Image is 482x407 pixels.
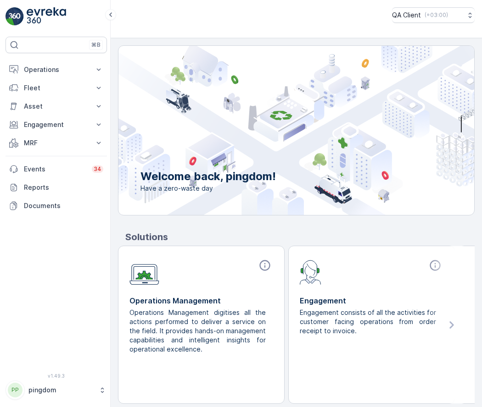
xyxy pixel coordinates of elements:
[300,295,443,306] p: Engagement
[392,7,475,23] button: QA Client(+03:00)
[140,169,276,184] p: Welcome back, pingdom!
[6,197,107,215] a: Documents
[8,383,22,397] div: PP
[24,201,103,210] p: Documents
[6,178,107,197] a: Reports
[6,115,107,134] button: Engagement
[24,165,86,174] p: Events
[6,134,107,152] button: MRF
[77,46,474,215] img: city illustration
[91,41,101,49] p: ⌘B
[24,120,89,129] p: Engagement
[6,380,107,400] button: PPpingdom
[28,385,94,395] p: pingdom
[300,308,436,335] p: Engagement consists of all the activities for customer facing operations from order receipt to in...
[24,183,103,192] p: Reports
[24,83,89,93] p: Fleet
[6,373,107,379] span: v 1.49.3
[300,259,321,285] img: module-icon
[6,60,107,79] button: Operations
[24,138,89,148] p: MRF
[6,160,107,178] a: Events34
[6,79,107,97] button: Fleet
[94,165,101,173] p: 34
[129,295,273,306] p: Operations Management
[24,65,89,74] p: Operations
[24,102,89,111] p: Asset
[129,259,159,285] img: module-icon
[140,184,276,193] span: Have a zero-waste day
[129,308,266,354] p: Operations Management digitises all the actions performed to deliver a service on the field. It p...
[425,11,448,19] p: ( +03:00 )
[27,7,66,26] img: logo_light-DOdMpM7g.png
[125,230,475,244] p: Solutions
[6,7,24,26] img: logo
[392,11,421,20] p: QA Client
[6,97,107,115] button: Asset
